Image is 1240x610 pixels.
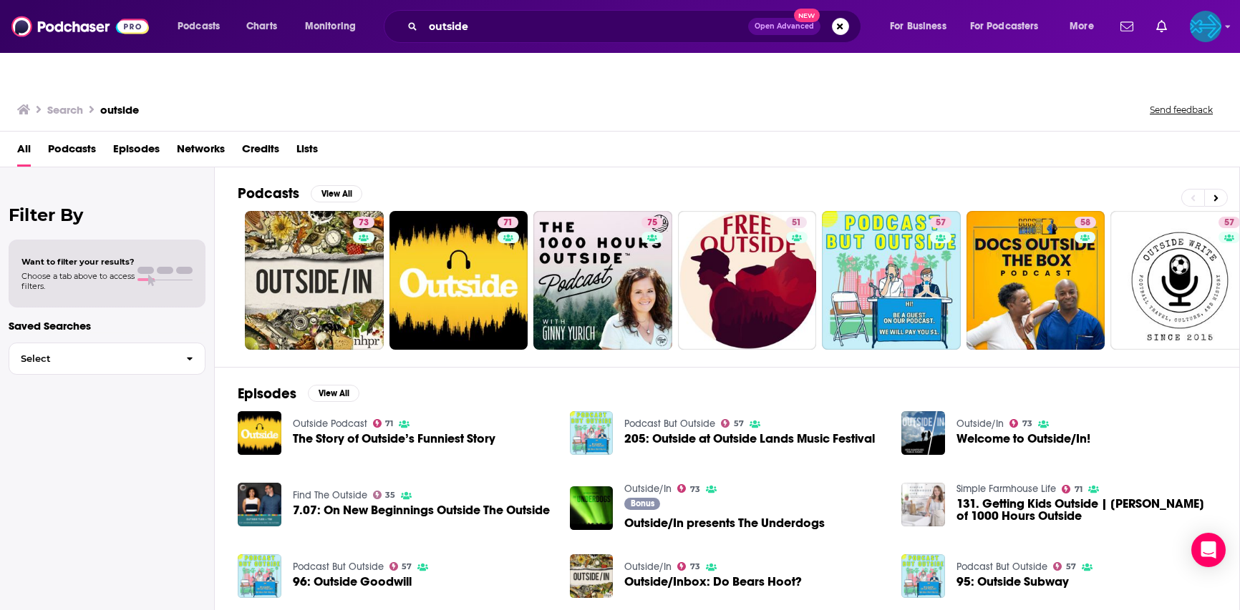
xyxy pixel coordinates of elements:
a: 7.07: On New Beginnings Outside The Outside [293,504,550,516]
span: Bonus [631,499,654,508]
a: 57 [1053,562,1076,571]
a: 73 [245,211,384,350]
span: New [794,9,820,22]
span: 96: Outside Goodwill [293,576,412,588]
a: Podcasts [48,137,96,167]
button: open menu [295,15,374,38]
h3: outside [100,103,139,117]
span: Want to filter your results? [21,257,135,267]
a: 73 [677,562,700,571]
h2: Filter By [9,205,205,225]
span: 75 [647,216,657,230]
span: More [1070,16,1094,36]
a: 73 [353,217,374,228]
a: 71 [389,211,528,350]
a: Charts [237,15,286,38]
img: Podchaser - Follow, Share and Rate Podcasts [11,13,149,40]
a: 57 [930,217,951,228]
a: Simple Farmhouse Life [956,483,1056,495]
a: PodcastsView All [238,185,362,202]
a: 51 [678,211,817,350]
a: All [17,137,31,167]
h2: Episodes [238,385,296,403]
span: 71 [385,420,393,427]
button: Open AdvancedNew [748,18,820,35]
span: 73 [359,216,369,230]
img: 7.07: On New Beginnings Outside The Outside [238,483,281,526]
span: 57 [1066,564,1076,570]
span: Choose a tab above to access filters. [21,271,135,291]
a: Outside/In [624,483,672,495]
span: 57 [936,216,946,230]
span: 71 [503,216,513,230]
span: For Podcasters [970,16,1039,36]
a: 73 [677,484,700,493]
a: Outside/In presents The Underdogs [624,517,825,529]
span: 95: Outside Subway [956,576,1069,588]
a: Outside Podcast [293,418,367,430]
a: 58 [1075,217,1096,228]
a: Episodes [113,137,160,167]
a: Credits [242,137,279,167]
img: 131. Getting Kids Outside | Ginny Yurich of 1000 Hours Outside [901,483,945,526]
button: View All [311,185,362,202]
span: Charts [246,16,277,36]
span: 35 [385,492,395,498]
button: Select [9,343,205,375]
span: 131. Getting Kids Outside | [PERSON_NAME] of 1000 Hours Outside [956,498,1216,522]
a: 57 [822,211,961,350]
a: 71 [498,217,518,228]
span: Podcasts [178,16,220,36]
img: 95: Outside Subway [901,554,945,598]
span: 57 [734,420,744,427]
span: Outside/Inbox: Do Bears Hoot? [624,576,802,588]
button: open menu [168,15,238,38]
a: 71 [373,419,394,428]
span: The Story of Outside’s Funniest Story [293,433,495,445]
span: 51 [792,216,801,230]
span: 73 [690,486,700,493]
a: 205: Outside at Outside Lands Music Festival [624,433,875,445]
a: Podcast But Outside [956,561,1047,573]
img: Welcome to Outside/In! [901,411,945,455]
a: 71 [1062,485,1082,493]
span: For Business [890,16,946,36]
a: 131. Getting Kids Outside | Ginny Yurich of 1000 Hours Outside [956,498,1216,522]
a: 75 [533,211,672,350]
h3: Search [47,103,83,117]
span: Open Advanced [755,23,814,30]
input: Search podcasts, credits, & more... [423,15,748,38]
p: Saved Searches [9,319,205,333]
a: 57 [721,419,744,428]
a: 75 [641,217,663,228]
a: 57 [389,562,412,571]
button: View All [308,385,359,402]
button: open menu [1060,15,1112,38]
a: Lists [296,137,318,167]
a: Networks [177,137,225,167]
span: 57 [1224,216,1234,230]
a: 205: Outside at Outside Lands Music Festival [570,411,614,455]
a: Outside/In [956,418,1004,430]
a: 58 [967,211,1105,350]
a: The Story of Outside’s Funniest Story [238,411,281,455]
img: Outside/Inbox: Do Bears Hoot? [570,554,614,598]
a: Show notifications dropdown [1115,14,1139,39]
span: 73 [1022,420,1032,427]
a: 51 [786,217,807,228]
a: Find The Outside [293,489,367,501]
button: Send feedback [1145,104,1217,116]
span: 58 [1080,216,1090,230]
img: 96: Outside Goodwill [238,554,281,598]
